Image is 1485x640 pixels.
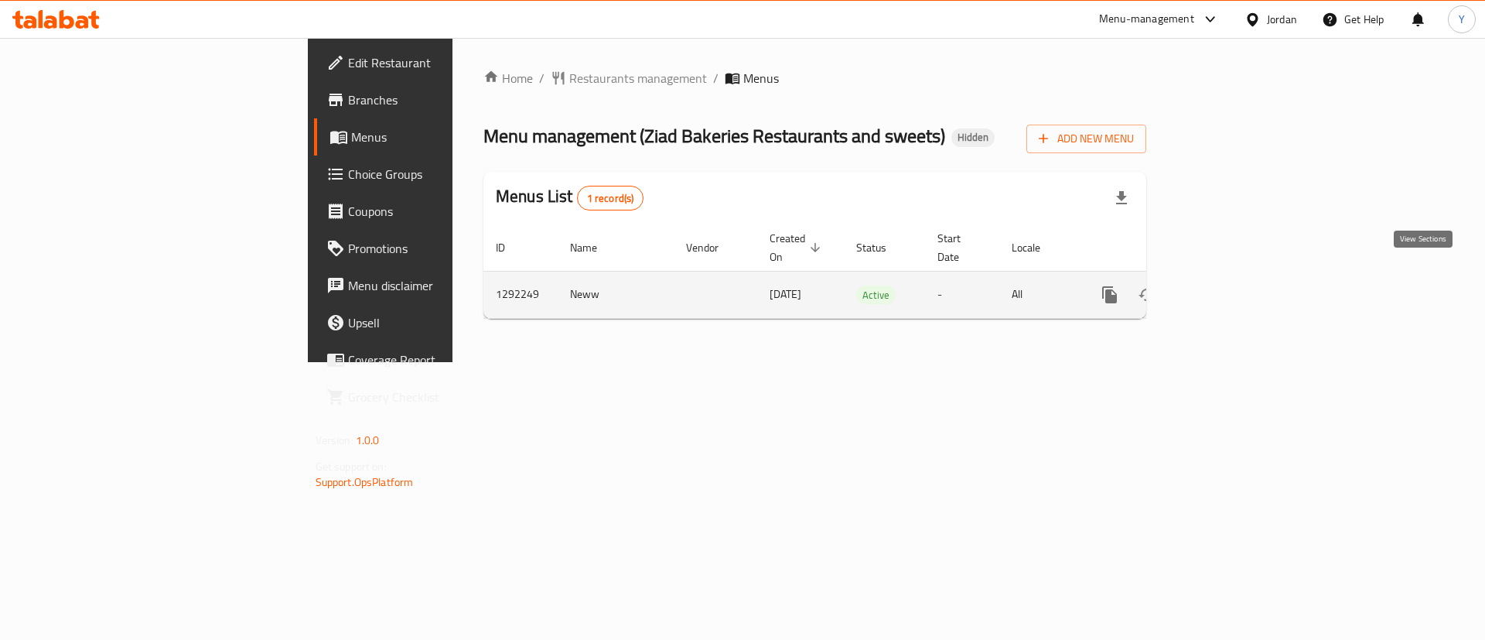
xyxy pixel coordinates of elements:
[483,69,1146,87] nav: breadcrumb
[314,44,556,81] a: Edit Restaurant
[356,430,380,450] span: 1.0.0
[483,118,945,153] span: Menu management ( Ziad Bakeries Restaurants and sweets )
[348,276,544,295] span: Menu disclaimer
[316,430,353,450] span: Version:
[496,238,525,257] span: ID
[1459,11,1465,28] span: Y
[856,286,896,304] div: Active
[743,69,779,87] span: Menus
[937,229,981,266] span: Start Date
[348,53,544,72] span: Edit Restaurant
[770,229,825,266] span: Created On
[578,191,643,206] span: 1 record(s)
[348,91,544,109] span: Branches
[577,186,644,210] div: Total records count
[558,271,674,318] td: Neww
[1026,125,1146,153] button: Add New Menu
[314,230,556,267] a: Promotions
[314,81,556,118] a: Branches
[569,69,707,87] span: Restaurants management
[1103,180,1140,217] div: Export file
[348,313,544,332] span: Upsell
[314,193,556,230] a: Coupons
[348,351,544,369] span: Coverage Report
[348,202,544,221] span: Coupons
[314,267,556,304] a: Menu disclaimer
[713,69,719,87] li: /
[483,224,1252,319] table: enhanced table
[1012,238,1060,257] span: Locale
[1079,224,1252,272] th: Actions
[1099,10,1194,29] div: Menu-management
[348,388,544,406] span: Grocery Checklist
[1039,129,1134,149] span: Add New Menu
[951,131,995,144] span: Hidden
[316,457,387,477] span: Get support on:
[314,341,556,378] a: Coverage Report
[314,156,556,193] a: Choice Groups
[951,128,995,147] div: Hidden
[1267,11,1297,28] div: Jordan
[570,238,617,257] span: Name
[770,284,801,304] span: [DATE]
[314,304,556,341] a: Upsell
[314,118,556,156] a: Menus
[1128,276,1166,313] button: Change Status
[686,238,739,257] span: Vendor
[351,128,544,146] span: Menus
[1091,276,1128,313] button: more
[856,238,906,257] span: Status
[348,239,544,258] span: Promotions
[856,286,896,304] span: Active
[496,185,643,210] h2: Menus List
[925,271,999,318] td: -
[999,271,1079,318] td: All
[316,472,414,492] a: Support.OpsPlatform
[314,378,556,416] a: Grocery Checklist
[551,69,707,87] a: Restaurants management
[348,165,544,183] span: Choice Groups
